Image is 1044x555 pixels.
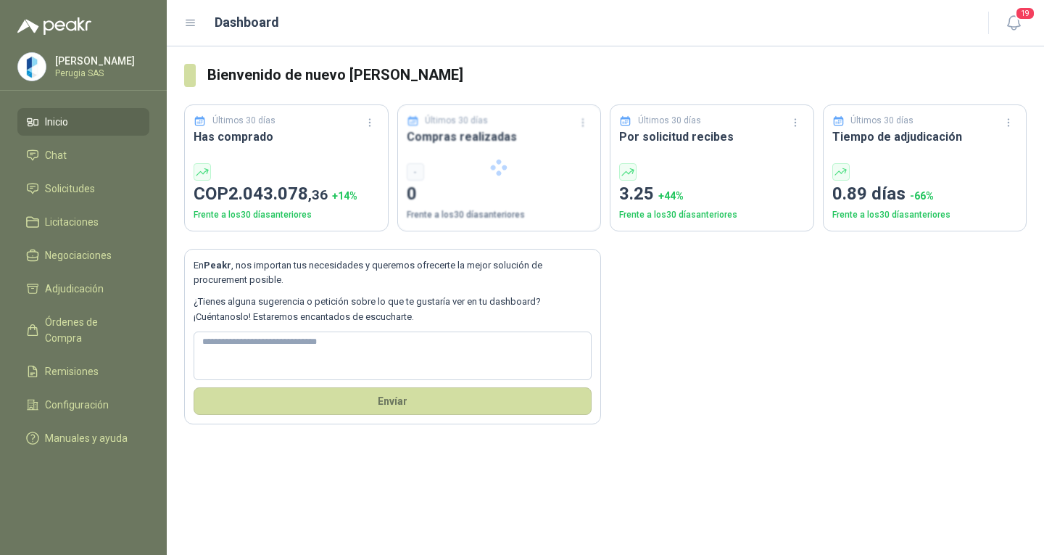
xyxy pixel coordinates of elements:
[17,108,149,136] a: Inicio
[228,184,328,204] span: 2.043.078
[619,208,805,222] p: Frente a los 30 días anteriores
[45,147,67,163] span: Chat
[18,53,46,81] img: Company Logo
[17,308,149,352] a: Órdenes de Compra
[45,114,68,130] span: Inicio
[45,247,112,263] span: Negociaciones
[17,391,149,419] a: Configuración
[194,208,379,222] p: Frente a los 30 días anteriores
[658,190,684,202] span: + 44 %
[832,181,1018,208] p: 0.89 días
[45,214,99,230] span: Licitaciones
[832,208,1018,222] p: Frente a los 30 días anteriores
[1015,7,1035,20] span: 19
[17,208,149,236] a: Licitaciones
[17,242,149,269] a: Negociaciones
[1000,10,1027,36] button: 19
[45,314,136,346] span: Órdenes de Compra
[619,181,805,208] p: 3.25
[212,114,275,128] p: Últimos 30 días
[17,275,149,303] a: Adjudicación
[194,128,379,146] h3: Has comprado
[45,181,95,197] span: Solicitudes
[308,186,328,203] span: ,36
[17,358,149,385] a: Remisiones
[45,430,128,446] span: Manuales y ayuda
[207,64,1027,86] h3: Bienvenido de nuevo [PERSON_NAME]
[17,424,149,452] a: Manuales y ayuda
[204,260,231,271] b: Peakr
[17,17,91,35] img: Logo peakr
[194,295,592,324] p: ¿Tienes alguna sugerencia o petición sobre lo que te gustaría ver en tu dashboard? ¡Cuéntanoslo! ...
[910,190,934,202] span: -66 %
[850,114,913,128] p: Últimos 30 días
[194,387,592,415] button: Envíar
[832,128,1018,146] h3: Tiempo de adjudicación
[17,141,149,169] a: Chat
[55,69,146,78] p: Perugia SAS
[194,181,379,208] p: COP
[194,258,592,288] p: En , nos importan tus necesidades y queremos ofrecerte la mejor solución de procurement posible.
[619,128,805,146] h3: Por solicitud recibes
[17,175,149,202] a: Solicitudes
[55,56,146,66] p: [PERSON_NAME]
[45,281,104,297] span: Adjudicación
[45,363,99,379] span: Remisiones
[215,12,279,33] h1: Dashboard
[332,190,357,202] span: + 14 %
[45,397,109,413] span: Configuración
[638,114,701,128] p: Últimos 30 días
